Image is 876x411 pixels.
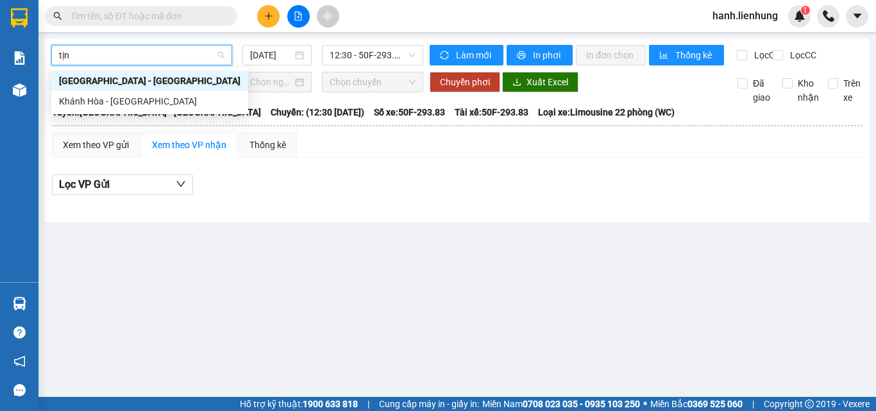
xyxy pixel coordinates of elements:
[643,401,647,407] span: ⚪️
[379,397,479,411] span: Cung cấp máy in - giấy in:
[323,12,332,21] span: aim
[59,94,240,108] div: Khánh Hòa - [GEOGRAPHIC_DATA]
[517,51,528,61] span: printer
[249,138,286,152] div: Thống kê
[576,45,646,65] button: In đơn chọn
[803,6,807,15] span: 1
[846,5,868,28] button: caret-down
[330,46,416,65] span: 12:30 - 50F-293.83
[838,76,866,105] span: Trên xe
[523,399,640,409] strong: 0708 023 035 - 0935 103 250
[482,397,640,411] span: Miền Nam
[793,76,824,105] span: Kho nhận
[430,72,500,92] button: Chuyển phơi
[264,12,273,21] span: plus
[367,397,369,411] span: |
[440,51,451,61] span: sync
[13,83,26,97] img: warehouse-icon
[250,75,292,89] input: Chọn ngày
[287,5,310,28] button: file-add
[257,5,280,28] button: plus
[823,10,834,22] img: phone-icon
[317,5,339,28] button: aim
[805,399,814,408] span: copyright
[649,45,724,65] button: bar-chartThống kê
[13,51,26,65] img: solution-icon
[785,48,818,62] span: Lọc CC
[59,74,240,88] div: [GEOGRAPHIC_DATA] - [GEOGRAPHIC_DATA]
[430,45,503,65] button: syncLàm mới
[53,12,62,21] span: search
[63,138,129,152] div: Xem theo VP gửi
[51,71,248,91] div: Tịnh Biên - Khánh Hòa
[13,384,26,396] span: message
[271,105,364,119] span: Chuyến: (12:30 [DATE])
[749,48,782,62] span: Lọc CR
[11,8,28,28] img: logo-vxr
[650,397,743,411] span: Miền Bắc
[51,91,248,112] div: Khánh Hòa - Tịnh Biên
[748,76,775,105] span: Đã giao
[59,176,110,192] span: Lọc VP Gửi
[533,48,562,62] span: In phơi
[71,9,222,23] input: Tìm tên, số ĐT hoặc mã đơn
[250,48,292,62] input: 11/08/2025
[374,105,445,119] span: Số xe: 50F-293.83
[702,8,788,24] span: hanh.lienhung
[13,355,26,367] span: notification
[13,326,26,339] span: question-circle
[752,397,754,411] span: |
[455,105,528,119] span: Tài xế: 50F-293.83
[456,48,493,62] span: Làm mới
[794,10,805,22] img: icon-new-feature
[240,397,358,411] span: Hỗ trợ kỹ thuật:
[507,45,573,65] button: printerIn phơi
[659,51,670,61] span: bar-chart
[852,10,863,22] span: caret-down
[52,174,193,195] button: Lọc VP Gửi
[294,12,303,21] span: file-add
[303,399,358,409] strong: 1900 633 818
[176,179,186,189] span: down
[152,138,226,152] div: Xem theo VP nhận
[801,6,810,15] sup: 1
[502,72,578,92] button: downloadXuất Excel
[13,297,26,310] img: warehouse-icon
[538,105,675,119] span: Loại xe: Limousine 22 phòng (WC)
[330,72,416,92] span: Chọn chuyến
[687,399,743,409] strong: 0369 525 060
[675,48,714,62] span: Thống kê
